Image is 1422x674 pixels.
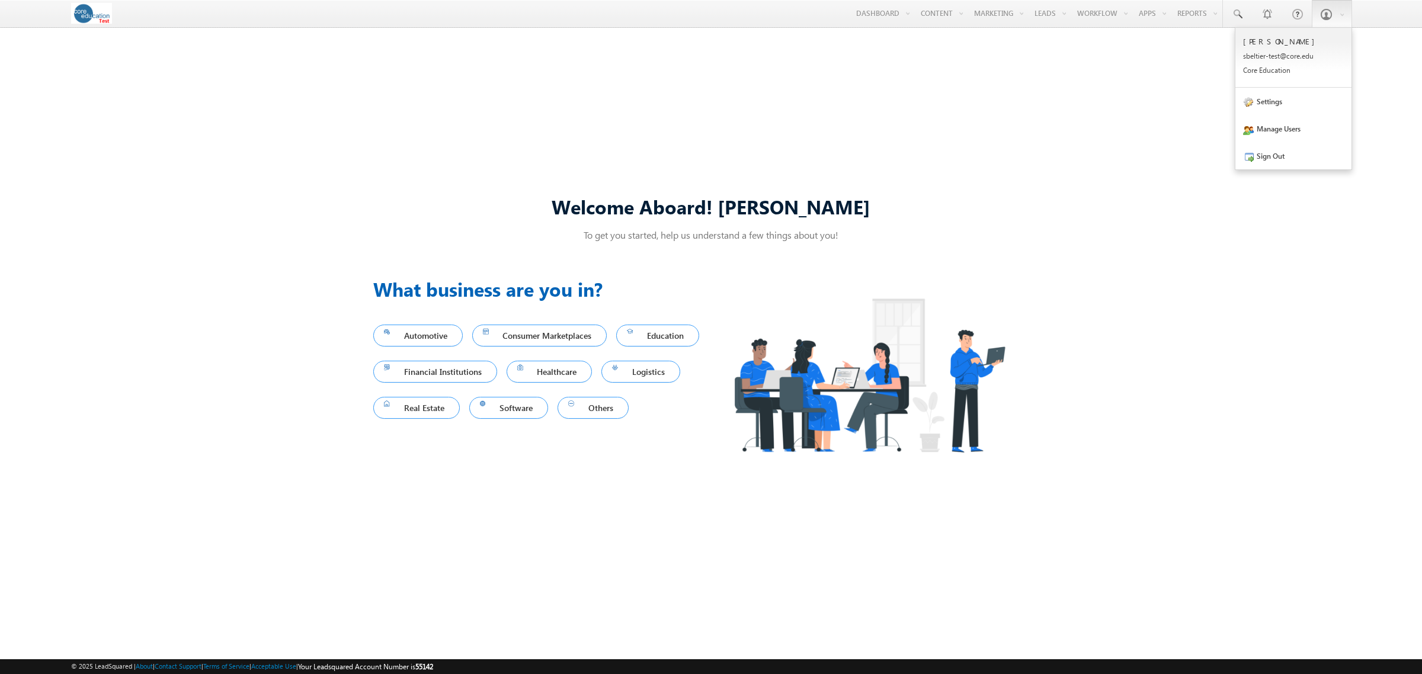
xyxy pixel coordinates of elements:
[384,400,449,416] span: Real Estate
[373,229,1049,241] p: To get you started, help us understand a few things about you!
[627,328,688,344] span: Education
[711,275,1027,476] img: Industry.png
[384,364,486,380] span: Financial Institutions
[373,194,1049,219] div: Welcome Aboard! [PERSON_NAME]
[415,662,433,671] span: 55142
[1243,52,1344,60] p: sbelt ier-t est@c ore.e du
[251,662,296,670] a: Acceptable Use
[568,400,618,416] span: Others
[136,662,153,670] a: About
[1235,142,1351,169] a: Sign Out
[71,3,112,24] img: Custom Logo
[384,328,452,344] span: Automotive
[1235,88,1351,115] a: Settings
[1243,66,1344,75] p: Core Educa tion
[1235,28,1351,88] a: [PERSON_NAME] sbeltier-test@core.edu Core Education
[298,662,433,671] span: Your Leadsquared Account Number is
[71,661,433,672] span: © 2025 LeadSquared | | | | |
[612,364,670,380] span: Logistics
[155,662,201,670] a: Contact Support
[480,400,538,416] span: Software
[203,662,249,670] a: Terms of Service
[483,328,597,344] span: Consumer Marketplaces
[1235,115,1351,142] a: Manage Users
[517,364,582,380] span: Healthcare
[1243,36,1344,46] p: [PERSON_NAME]
[373,275,711,303] h3: What business are you in?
